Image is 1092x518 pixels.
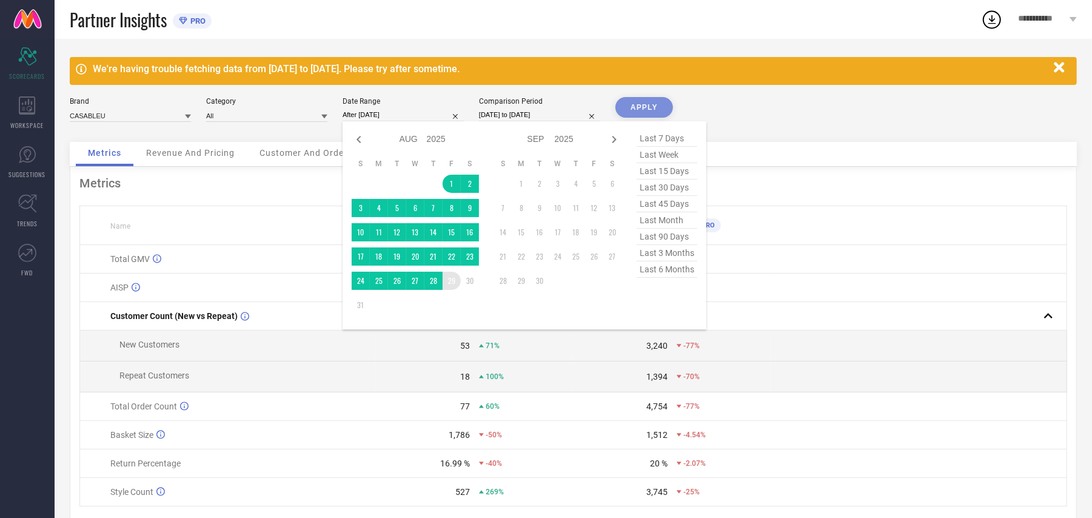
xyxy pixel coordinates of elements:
[637,196,697,212] span: last 45 days
[531,199,549,217] td: Tue Sep 09 2025
[637,261,697,278] span: last 6 months
[637,130,697,147] span: last 7 days
[443,159,461,169] th: Friday
[424,247,443,266] td: Thu Aug 21 2025
[370,223,388,241] td: Mon Aug 11 2025
[110,311,238,321] span: Customer Count (New vs Repeat)
[512,272,531,290] td: Mon Sep 29 2025
[93,63,1048,75] div: We're having trouble fetching data from [DATE] to [DATE]. Please try after sometime.
[110,254,150,264] span: Total GMV
[486,402,500,411] span: 60%
[486,372,504,381] span: 100%
[603,247,621,266] td: Sat Sep 27 2025
[637,180,697,196] span: last 30 days
[683,402,700,411] span: -77%
[650,459,668,468] div: 20 %
[110,402,177,411] span: Total Order Count
[352,199,370,217] td: Sun Aug 03 2025
[17,219,38,228] span: TRENDS
[460,341,470,351] div: 53
[343,109,464,121] input: Select date range
[352,272,370,290] td: Sun Aug 24 2025
[352,132,366,147] div: Previous month
[424,272,443,290] td: Thu Aug 28 2025
[512,199,531,217] td: Mon Sep 08 2025
[567,159,585,169] th: Thursday
[637,163,697,180] span: last 15 days
[486,459,502,468] span: -40%
[443,272,461,290] td: Fri Aug 29 2025
[461,272,479,290] td: Sat Aug 30 2025
[585,223,603,241] td: Fri Sep 19 2025
[460,402,470,411] div: 77
[370,247,388,266] td: Mon Aug 18 2025
[479,97,600,106] div: Comparison Period
[549,159,567,169] th: Wednesday
[512,159,531,169] th: Monday
[981,8,1003,30] div: Open download list
[119,340,179,349] span: New Customers
[461,175,479,193] td: Sat Aug 02 2025
[70,97,191,106] div: Brand
[683,431,706,439] span: -4.54%
[637,229,697,245] span: last 90 days
[531,159,549,169] th: Tuesday
[79,176,1067,190] div: Metrics
[406,199,424,217] td: Wed Aug 06 2025
[637,147,697,163] span: last week
[110,430,153,440] span: Basket Size
[512,223,531,241] td: Mon Sep 15 2025
[567,247,585,266] td: Thu Sep 25 2025
[9,170,46,179] span: SUGGESTIONS
[352,223,370,241] td: Sun Aug 10 2025
[110,459,181,468] span: Return Percentage
[683,459,706,468] span: -2.07%
[549,175,567,193] td: Wed Sep 03 2025
[70,7,167,32] span: Partner Insights
[698,221,715,229] span: PRO
[531,272,549,290] td: Tue Sep 30 2025
[549,247,567,266] td: Wed Sep 24 2025
[603,175,621,193] td: Sat Sep 06 2025
[187,16,206,25] span: PRO
[531,247,549,266] td: Tue Sep 23 2025
[683,341,700,350] span: -77%
[352,296,370,314] td: Sun Aug 31 2025
[585,247,603,266] td: Fri Sep 26 2025
[479,109,600,121] input: Select comparison period
[11,121,44,130] span: WORKSPACE
[603,199,621,217] td: Sat Sep 13 2025
[603,223,621,241] td: Sat Sep 20 2025
[110,487,153,497] span: Style Count
[512,175,531,193] td: Mon Sep 01 2025
[531,175,549,193] td: Tue Sep 02 2025
[388,159,406,169] th: Tuesday
[646,430,668,440] div: 1,512
[424,223,443,241] td: Thu Aug 14 2025
[637,212,697,229] span: last month
[110,283,129,292] span: AISP
[443,175,461,193] td: Fri Aug 01 2025
[637,245,697,261] span: last 3 months
[424,199,443,217] td: Thu Aug 07 2025
[10,72,45,81] span: SCORECARDS
[206,97,327,106] div: Category
[370,272,388,290] td: Mon Aug 25 2025
[406,159,424,169] th: Wednesday
[585,199,603,217] td: Fri Sep 12 2025
[443,199,461,217] td: Fri Aug 08 2025
[567,199,585,217] td: Thu Sep 11 2025
[455,487,470,497] div: 527
[585,175,603,193] td: Fri Sep 05 2025
[424,159,443,169] th: Thursday
[494,272,512,290] td: Sun Sep 28 2025
[646,341,668,351] div: 3,240
[486,341,500,350] span: 71%
[146,148,235,158] span: Revenue And Pricing
[406,247,424,266] td: Wed Aug 20 2025
[460,372,470,382] div: 18
[406,223,424,241] td: Wed Aug 13 2025
[461,223,479,241] td: Sat Aug 16 2025
[343,97,464,106] div: Date Range
[486,488,504,496] span: 269%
